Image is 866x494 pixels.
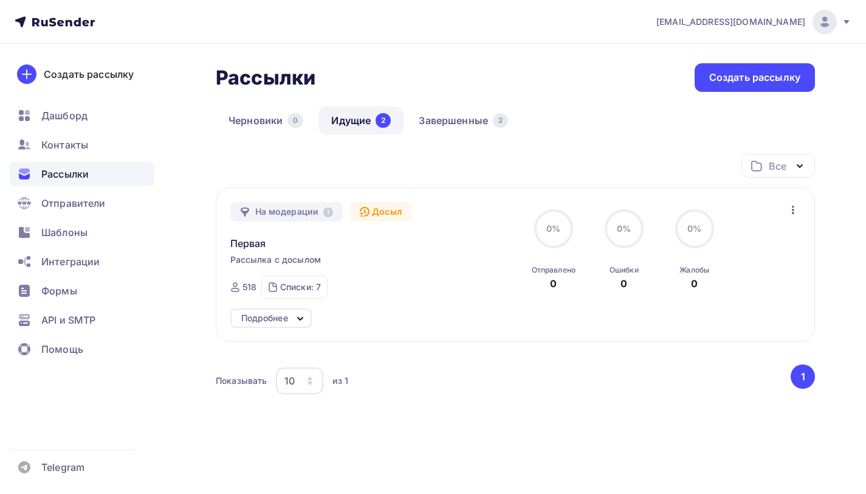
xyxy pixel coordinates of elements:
div: Ошибки [610,265,639,275]
span: Помощь [41,342,83,357]
div: Списки: 7 [280,281,321,293]
div: На модерации [230,202,343,221]
button: Go to page 1 [791,364,815,389]
div: 518 [242,281,256,293]
span: 0% [546,223,560,234]
span: Интеграции [41,254,100,269]
div: 0 [287,113,303,128]
span: API и SMTP [41,313,95,327]
a: [EMAIL_ADDRESS][DOMAIN_NAME] [656,10,851,34]
span: Шаблоны [41,225,88,240]
span: Первая [230,236,266,251]
a: Рассылки [10,162,154,186]
a: Отправители [10,191,154,215]
div: Досыл [350,202,411,221]
div: Жалобы [679,265,709,275]
a: Дашборд [10,103,154,128]
a: Контакты [10,133,154,157]
div: Все [769,159,786,173]
a: Черновики0 [216,106,316,134]
div: Отправлено [532,265,576,275]
div: Создать рассылку [709,71,800,85]
span: Отправители [41,196,106,210]
span: 0% [617,223,631,234]
a: Завершенные2 [406,106,521,134]
a: Шаблоны [10,220,154,245]
span: Дашборд [41,108,88,123]
div: Создать рассылку [44,67,134,82]
div: из 1 [332,375,348,387]
div: 0 [691,276,698,291]
span: 0% [687,223,701,234]
div: 2 [376,113,391,128]
button: 10 [275,367,324,395]
span: Рассылки [41,167,89,181]
div: 0 [550,276,557,291]
span: Рассылка с досылом [230,254,321,266]
a: Формы [10,279,154,303]
div: Показывать [216,375,267,387]
button: Все [741,154,815,178]
div: Подробнее [241,311,288,325]
span: Формы [41,284,77,298]
h2: Рассылки [216,66,315,90]
div: 2 [493,113,508,128]
span: Telegram [41,460,84,475]
ul: Pagination [789,364,816,389]
div: 10 [284,374,295,388]
span: Контакты [41,137,88,152]
a: Идущие2 [318,106,404,134]
div: 0 [620,276,627,291]
span: [EMAIL_ADDRESS][DOMAIN_NAME] [656,16,805,28]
